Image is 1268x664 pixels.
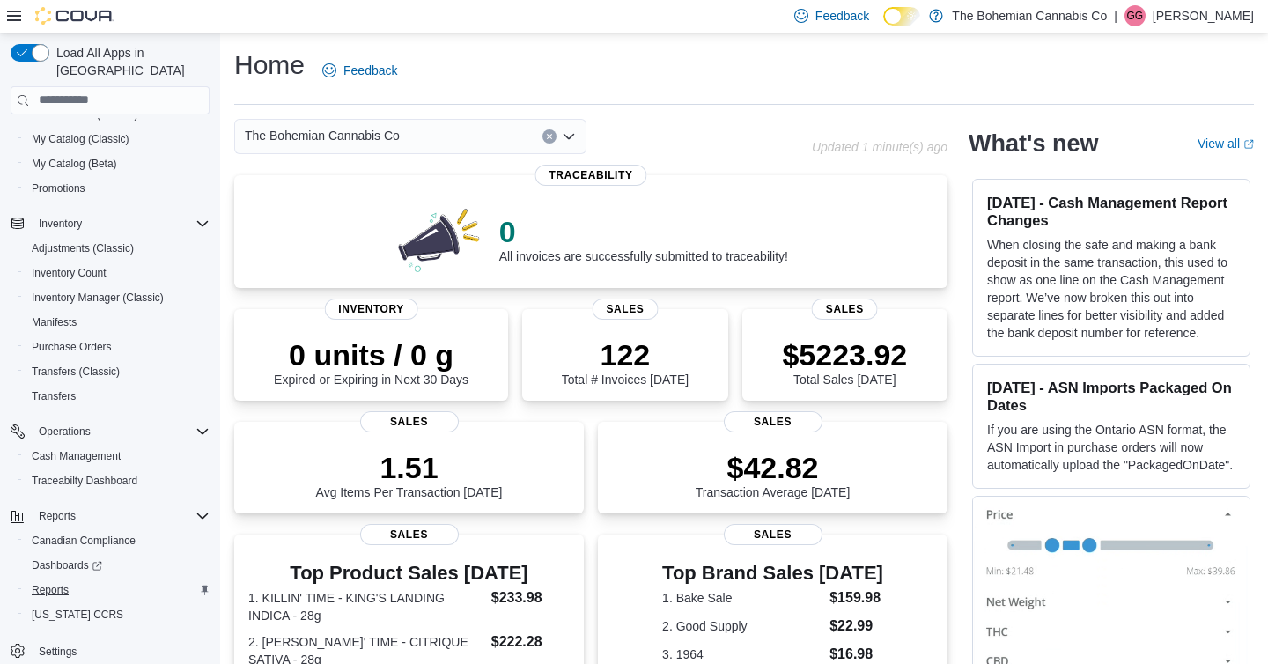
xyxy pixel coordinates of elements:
dd: $159.98 [829,587,883,609]
span: Inventory [32,213,210,234]
span: Purchase Orders [32,340,112,354]
p: 0 [499,214,788,249]
a: Dashboards [18,553,217,578]
dt: 2. Good Supply [662,617,822,635]
div: Givar Gilani [1124,5,1146,26]
p: 122 [562,337,689,373]
input: Dark Mode [883,7,920,26]
a: [US_STATE] CCRS [25,604,130,625]
a: Canadian Compliance [25,530,143,551]
div: Total Sales [DATE] [782,337,907,387]
span: Reports [32,583,69,597]
span: Sales [360,524,459,545]
h3: Top Brand Sales [DATE] [662,563,883,584]
img: 0 [394,203,485,274]
span: My Catalog (Beta) [32,157,117,171]
span: Adjustments (Classic) [32,241,134,255]
span: Inventory Count [25,262,210,284]
span: Promotions [25,178,210,199]
span: Operations [39,424,91,439]
button: [US_STATE] CCRS [18,602,217,627]
span: Sales [724,411,822,432]
span: Dashboards [32,558,102,572]
a: Cash Management [25,446,128,467]
span: Sales [812,299,878,320]
span: Inventory Manager (Classic) [32,291,164,305]
dt: 1. Bake Sale [662,589,822,607]
span: Sales [360,411,459,432]
span: Feedback [343,62,397,79]
p: The Bohemian Cannabis Co [952,5,1107,26]
span: Traceabilty Dashboard [25,470,210,491]
span: Reports [32,505,210,527]
a: Dashboards [25,555,109,576]
div: All invoices are successfully submitted to traceability! [499,214,788,263]
button: Inventory Count [18,261,217,285]
dd: $233.98 [491,587,570,609]
button: Inventory Manager (Classic) [18,285,217,310]
span: Manifests [32,315,77,329]
p: If you are using the Ontario ASN format, the ASN Import in purchase orders will now automatically... [987,421,1235,474]
button: Clear input [542,129,557,144]
span: Transfers (Classic) [25,361,210,382]
button: Manifests [18,310,217,335]
a: Purchase Orders [25,336,119,358]
span: The Bohemian Cannabis Co [245,125,400,146]
span: Inventory [39,217,82,231]
a: Transfers (Classic) [25,361,127,382]
span: Reports [39,509,76,523]
span: Inventory Count [32,266,107,280]
span: Manifests [25,312,210,333]
span: Operations [32,421,210,442]
span: Settings [32,639,210,661]
a: Feedback [315,53,404,88]
a: Transfers [25,386,83,407]
span: Promotions [32,181,85,196]
p: $42.82 [696,450,851,485]
button: Settings [4,638,217,663]
span: Cash Management [32,449,121,463]
dd: $222.28 [491,631,570,653]
span: Reports [25,579,210,601]
span: My Catalog (Beta) [25,153,210,174]
img: Cova [35,7,114,25]
a: Manifests [25,312,84,333]
span: Inventory Manager (Classic) [25,287,210,308]
span: Traceabilty Dashboard [32,474,137,488]
span: [US_STATE] CCRS [32,608,123,622]
span: Canadian Compliance [25,530,210,551]
span: Inventory [324,299,418,320]
button: My Catalog (Beta) [18,151,217,176]
button: Promotions [18,176,217,201]
p: 1.51 [316,450,503,485]
button: Reports [4,504,217,528]
span: Washington CCRS [25,604,210,625]
a: Inventory Manager (Classic) [25,287,171,308]
span: Sales [592,299,658,320]
span: Settings [39,645,77,659]
span: My Catalog (Classic) [32,132,129,146]
p: $5223.92 [782,337,907,373]
span: Purchase Orders [25,336,210,358]
a: View allExternal link [1198,136,1254,151]
a: My Catalog (Beta) [25,153,124,174]
button: Reports [32,505,83,527]
h2: What's new [969,129,1098,158]
button: Adjustments (Classic) [18,236,217,261]
button: Canadian Compliance [18,528,217,553]
div: Transaction Average [DATE] [696,450,851,499]
p: [PERSON_NAME] [1153,5,1254,26]
span: Dashboards [25,555,210,576]
h3: Top Product Sales [DATE] [248,563,570,584]
svg: External link [1243,139,1254,150]
dt: 1. KILLIN' TIME - KING'S LANDING INDICA - 28g [248,589,484,624]
p: When closing the safe and making a bank deposit in the same transaction, this used to show as one... [987,236,1235,342]
button: Transfers [18,384,217,409]
button: Open list of options [562,129,576,144]
span: Cash Management [25,446,210,467]
button: Inventory [32,213,89,234]
h3: [DATE] - ASN Imports Packaged On Dates [987,379,1235,414]
span: Transfers (Classic) [32,365,120,379]
a: My Catalog (Classic) [25,129,136,150]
